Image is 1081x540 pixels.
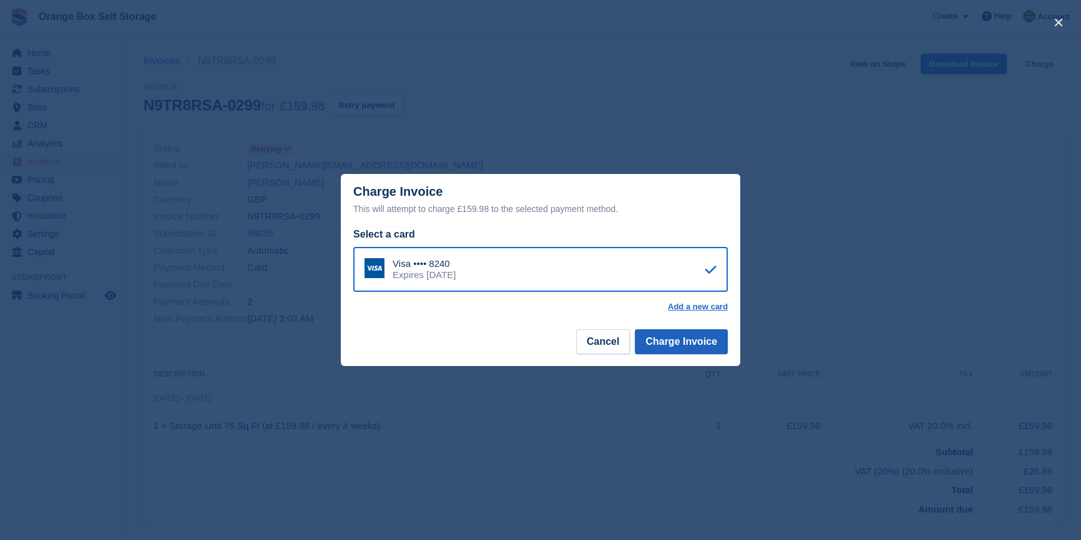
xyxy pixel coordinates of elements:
[353,201,728,216] div: This will attempt to charge £159.98 to the selected payment method.
[353,185,728,216] div: Charge Invoice
[576,329,630,354] button: Cancel
[668,302,728,312] a: Add a new card
[635,329,728,354] button: Charge Invoice
[393,269,456,281] div: Expires [DATE]
[1049,12,1069,32] button: close
[393,258,456,269] div: Visa •••• 8240
[364,258,384,278] img: Visa Logo
[353,227,728,242] div: Select a card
